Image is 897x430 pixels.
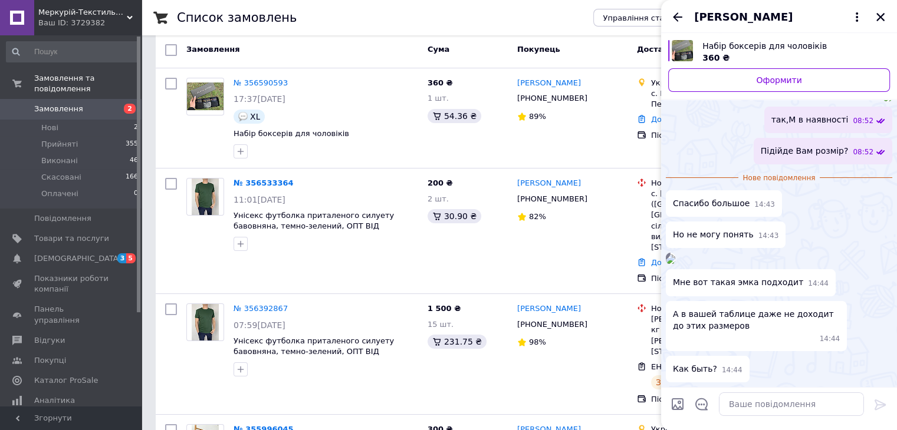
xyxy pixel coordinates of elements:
[234,336,394,367] a: Унісекс футболка приталеного силуету бавовняна, темно-зелений, ОПТ ВІД ВИРОБНИКА (50, 50/1)
[820,334,840,344] span: 14:44 12.08.2025
[651,375,718,389] div: Заплановано
[234,94,285,104] span: 17:37[DATE]
[238,112,248,121] img: :speech_balloon:
[177,11,297,25] h1: Список замовлень
[668,68,890,92] a: Оформити
[34,304,109,325] span: Панель управління
[758,231,779,241] span: 14:43 12.08.2025
[41,123,58,133] span: Нові
[34,104,83,114] span: Замовлення
[666,254,675,264] img: 44ac3c77-598e-4e08-a916-52435f6b9fa2_w500_h500
[673,197,750,210] span: Спасибо большое
[651,188,771,253] div: с. [GEOGRAPHIC_DATA] ([GEOGRAPHIC_DATA], [GEOGRAPHIC_DATA]. Шацька сільрада), Пункт приймання-вид...
[428,304,461,313] span: 1 500 ₴
[593,9,702,27] button: Управління статусами
[234,178,294,187] a: № 356533364
[428,109,481,123] div: 54.36 ₴
[428,94,449,102] span: 1 шт.
[234,211,394,242] a: Унісекс футболка приталеного силуету бавовняна, темно-зелений, ОПТ ВІД ВИРОБНИКА (50, 50/1)
[41,156,78,166] span: Виконані
[603,14,693,22] span: Управління статусами
[428,45,449,54] span: Cума
[754,200,775,210] span: 14:43 12.08.2025
[694,9,793,25] span: [PERSON_NAME]
[651,178,771,188] div: Нова Пошта
[672,40,693,61] img: 6350672327_w640_h640_nabor-bokserov-dlya.jpg
[651,273,771,284] div: Післяплата
[428,209,481,223] div: 30.90 ₴
[651,303,771,314] div: Нова Пошта
[428,178,453,187] span: 200 ₴
[529,212,546,221] span: 82%
[515,191,590,207] div: [PHONE_NUMBER]
[761,145,849,157] span: Підійде Вам розмір?
[234,129,349,138] a: Набір боксерів для чоловіків
[126,172,138,183] span: 166
[34,273,109,295] span: Показники роботи компанії
[41,188,78,199] span: Оплачені
[124,104,136,114] span: 2
[250,112,260,121] span: XL
[671,10,685,24] button: Назад
[134,188,138,199] span: 0
[41,172,81,183] span: Скасовані
[853,147,873,157] span: 08:52 12.08.2025
[186,303,224,341] a: Фото товару
[34,213,91,224] span: Повідомлення
[853,116,873,126] span: 08:52 12.08.2025
[651,130,771,141] div: Післяплата
[529,338,546,346] span: 98%
[673,276,803,289] span: Мне вот такая эмка подходит
[517,303,581,315] a: [PERSON_NAME]
[651,88,771,110] div: с. Головниця, 34742, Пересувне відділення
[517,78,581,89] a: [PERSON_NAME]
[517,178,581,189] a: [PERSON_NAME]
[38,18,142,28] div: Ваш ID: 3729382
[34,395,75,406] span: Аналітика
[517,45,560,54] span: Покупець
[192,304,219,340] img: Фото товару
[34,355,66,366] span: Покупці
[234,304,288,313] a: № 356392867
[694,396,709,412] button: Відкрити шаблони відповідей
[6,41,139,62] input: Пошук
[428,194,449,203] span: 2 шт.
[722,365,742,375] span: 14:44 12.08.2025
[808,279,829,289] span: 14:44 12.08.2025
[694,9,864,25] button: [PERSON_NAME]
[673,229,754,241] span: Но не могу понять
[234,320,285,330] span: 07:59[DATE]
[34,335,65,346] span: Відгуки
[187,82,224,110] img: Фото товару
[126,253,136,263] span: 5
[428,320,454,329] span: 15 шт.
[673,308,840,332] span: А в вашей таблице даже не доходит до этих размеров
[126,139,138,150] span: 355
[673,363,717,375] span: Как быть?
[428,78,453,87] span: 360 ₴
[34,73,142,94] span: Замовлення та повідомлення
[234,195,285,204] span: 11:01[DATE]
[34,253,121,264] span: [DEMOGRAPHIC_DATA]
[234,78,288,87] a: № 356590593
[515,317,590,332] div: [PHONE_NUMBER]
[873,10,888,24] button: Закрити
[651,314,771,357] div: [PERSON_NAME], №2 (до 30 кг на одне місце): вул. [PERSON_NAME][STREET_ADDRESS]
[651,78,771,88] div: Укрпошта
[41,139,78,150] span: Прийняті
[515,91,590,106] div: [PHONE_NUMBER]
[637,45,724,54] span: Доставка та оплата
[651,362,735,371] span: ЕН: 20451224405864
[738,173,820,183] span: Нове повідомлення
[186,78,224,115] a: Фото товару
[38,7,127,18] span: Меркурій-Текстиль_Власне Виробництво
[34,375,98,386] span: Каталог ProSale
[192,178,219,215] img: Фото товару
[186,178,224,216] a: Фото товару
[130,156,138,166] span: 46
[134,123,138,133] span: 2
[702,53,730,62] span: 360 ₴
